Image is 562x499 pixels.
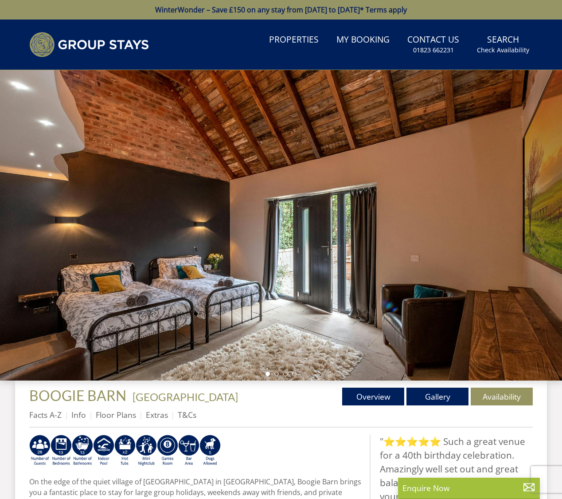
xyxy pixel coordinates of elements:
a: Availability [471,388,533,405]
small: 01823 662231 [413,46,454,55]
small: Check Availability [477,46,529,55]
img: AD_4nXenrpR1u9Vf4n_0__QjbX1jZMIDbaN_FBJNKweTVwrwxiWkV4B7zAezDsESgfnxIg586gONyuI_JJw1u1PACtY5SRNqj... [199,435,221,467]
a: Gallery [406,388,468,405]
img: AD_4nXeXKMGNQXYShWO88AAsfLf0dnpDz1AQtkzBSTvXfyhYyrIrgKRp-6xpNfQDSPzMNqtJsBafU8P4iXqd_x8fOwkBUpMyT... [114,435,136,467]
img: AD_4nXeUnLxUhQNc083Qf4a-s6eVLjX_ttZlBxbnREhztiZs1eT9moZ8e5Fzbx9LK6K9BfRdyv0AlCtKptkJvtknTFvAhI3RM... [178,435,199,467]
img: AD_4nXf0cVrKUD6Ivpf92jhNE1qwAzh-T96B1ZATnNG8CC6GhVDJi2v7o3XxnDGWlu9B8Y-aqG7XODC46qblOnKzs7AR7Jpd7... [29,435,51,467]
a: Properties [265,30,322,50]
img: Group Stays [29,32,149,57]
img: AD_4nXdrZMsjcYNLGsKuA84hRzvIbesVCpXJ0qqnwZoX5ch9Zjv73tWe4fnFRs2gJ9dSiUubhZXckSJX_mqrZBmYExREIfryF... [157,435,178,467]
a: My Booking [333,30,393,50]
a: Floor Plans [96,409,136,420]
a: Extras [146,409,168,420]
a: Info [71,409,86,420]
p: Enquire Now [402,482,535,494]
a: Overview [342,388,404,405]
a: BOOGIE BARN [29,387,129,404]
img: t2ULPJ0AAAAASUVORK5CYII= [93,435,114,467]
a: T&Cs [178,409,196,420]
img: AD_4nXch0wl_eAN-18swiGi7xjTEB8D9_R8KKTxEFOMmXvHtkjvXVqxka7AP3oNzBoQzy0mcE855aU69hMrC4kQj9MYQAknh_... [72,435,93,467]
span: - [129,390,238,403]
a: SearchCheck Availability [473,30,533,59]
a: [GEOGRAPHIC_DATA] [133,390,238,403]
span: BOOGIE BARN [29,387,126,404]
a: Facts A-Z [29,409,62,420]
img: AD_4nXcew-S3Hj2CtwYal5e0cReEkQr5T-_4d6gXrBODl5Yf4flAkI5jKYHJGEskT379upyLHmamznc4iiocxkvD6F5u1lePi... [51,435,72,467]
a: Contact Us01823 662231 [404,30,463,59]
img: AD_4nXedjAfRDOI8674Tmc88ZGG0XTOMc0SCbAoUNsZxsDsl46sRR4hTv0ACdFBRviPaO18qA-X-rA6-XnPyJEsrxmWb6Mxmz... [136,435,157,467]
